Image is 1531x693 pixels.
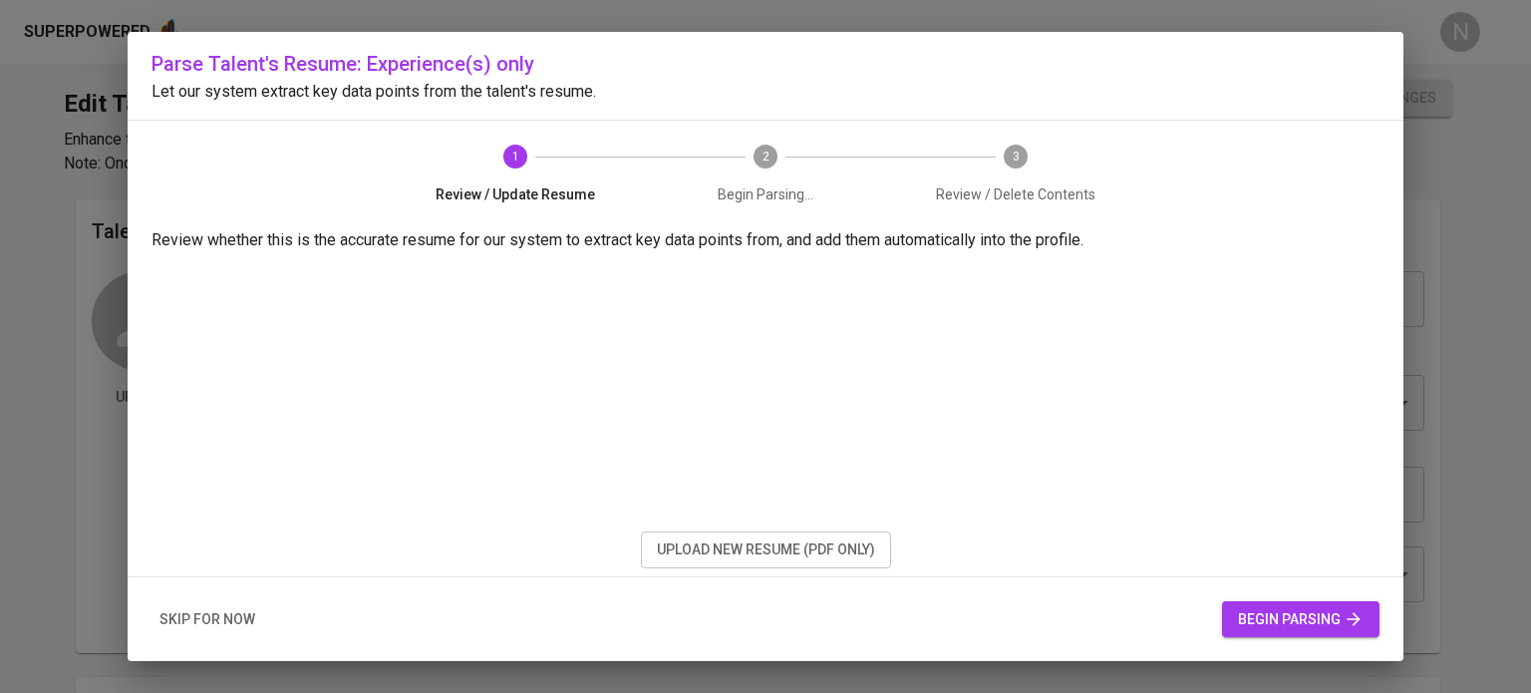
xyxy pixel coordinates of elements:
[159,607,255,632] span: skip for now
[399,184,633,204] span: Review / Update Resume
[152,260,1379,659] iframe: 798a315a43629aec65ba2f6d6b0705b5.pdf
[1222,601,1379,638] button: begin parsing
[152,80,1379,104] p: Let our system extract key data points from the talent's resume.
[657,537,875,562] span: upload new resume (pdf only)
[1012,150,1019,164] text: 3
[763,150,769,164] text: 2
[898,184,1132,204] span: Review / Delete Contents
[512,150,519,164] text: 1
[641,531,891,568] button: upload new resume (pdf only)
[649,184,883,204] span: Begin Parsing...
[152,601,263,638] button: skip for now
[1238,607,1364,632] span: begin parsing
[152,48,1379,80] h6: Parse Talent's Resume: Experience(s) only
[152,228,1379,252] p: Review whether this is the accurate resume for our system to extract key data points from, and ad...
